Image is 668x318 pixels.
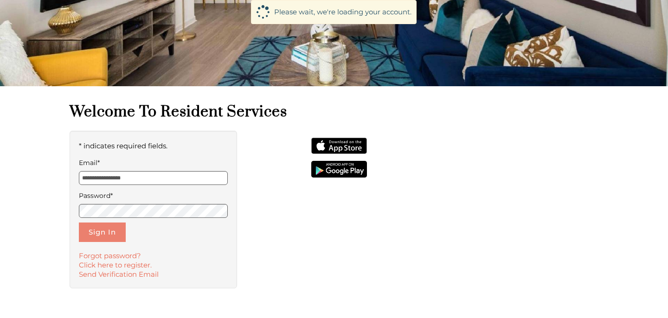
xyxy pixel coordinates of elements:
img: Get it on Google Play [311,161,367,178]
button: Sign In [79,223,126,242]
a: Send Verification Email [79,270,159,279]
h1: Welcome to Resident Services [70,102,598,121]
label: Password* [79,190,228,202]
a: Forgot password? [79,251,141,260]
a: Click here to register. [79,261,152,269]
img: App Store [311,138,367,154]
label: Email* [79,157,228,169]
p: * indicates required fields. [79,140,228,152]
